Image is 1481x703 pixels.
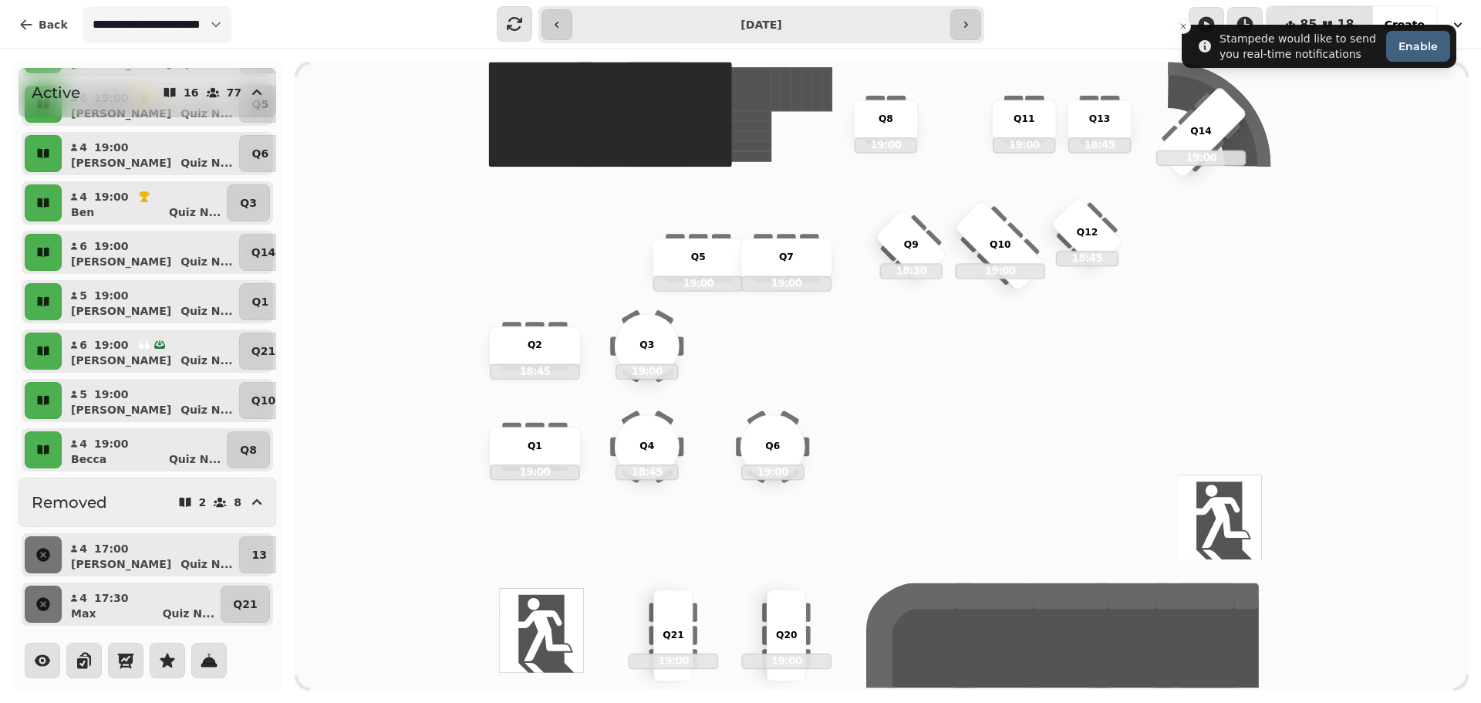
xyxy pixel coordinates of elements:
button: Active1677 [19,68,276,117]
button: 519:00[PERSON_NAME]Quiz N... [65,382,236,419]
p: 17:00 [94,541,129,556]
p: 4 [79,590,88,606]
p: Q12 [1077,225,1098,239]
button: Q3 [227,184,270,221]
p: Q8 [240,442,257,458]
p: Q1 [252,294,269,309]
p: Quiz N ... [180,353,232,368]
p: 19:00 [94,189,129,204]
p: 18:45 [1069,138,1130,151]
button: Q21 [239,333,288,370]
p: 4 [79,436,88,451]
p: Q21 [663,628,683,642]
p: 13 [252,547,267,563]
button: 419:00BenQuiz N... [65,184,224,221]
button: 519:00[PERSON_NAME]Quiz N... [65,283,236,320]
p: 19:00 [491,465,579,478]
p: 4 [79,189,88,204]
p: [PERSON_NAME] [71,556,171,572]
span: Back [39,19,68,30]
p: Quiz N ... [180,303,232,319]
p: Q3 [240,195,257,211]
h2: Removed [32,492,107,513]
p: 19:00 [94,387,129,402]
button: 619:00[PERSON_NAME]Quiz N... [65,333,236,370]
p: Quiz N ... [180,556,232,572]
p: 19:00 [654,277,742,290]
p: [PERSON_NAME] [71,402,171,417]
p: 19:00 [94,436,129,451]
p: 19:00 [94,288,129,303]
p: Max [71,606,96,621]
button: 13 [239,536,280,573]
p: 16 [184,87,198,98]
p: Q3 [639,339,654,353]
p: 6 [79,337,88,353]
p: 19:00 [956,264,1044,277]
p: Quiz N ... [163,606,214,621]
p: 19:00 [1157,151,1245,164]
button: Create [1372,6,1437,43]
button: Q21 [221,586,270,623]
p: 5 [79,387,88,402]
p: 18:45 [491,365,579,378]
button: 417:00[PERSON_NAME]Quiz N... [65,536,236,573]
p: [PERSON_NAME] [71,303,171,319]
p: 19:00 [742,654,830,668]
p: 18:45 [616,465,677,478]
p: Quiz N ... [169,451,221,467]
button: Back [6,6,80,43]
p: Q10 [251,393,275,408]
p: Q8 [879,113,893,127]
p: 19:00 [616,365,677,378]
p: 19:00 [742,465,803,478]
p: [PERSON_NAME] [71,254,171,269]
p: Quiz N ... [180,254,232,269]
p: 8 [234,497,241,508]
p: Q11 [1014,113,1034,127]
p: Q10 [990,238,1010,252]
div: Stampede would like to send you real-time notifications [1220,31,1380,62]
p: Q20 [776,628,797,642]
p: 18:45 [1057,252,1118,265]
p: 19:00 [94,140,129,155]
p: Quiz N ... [180,155,232,171]
p: Ben [71,204,94,220]
p: 77 [227,87,241,98]
p: [PERSON_NAME] [71,353,171,368]
p: 19:00 [94,238,129,254]
p: 2 [199,497,207,508]
p: 19:00 [629,654,717,668]
button: 419:00[PERSON_NAME]Quiz N... [65,135,236,172]
button: 8518 [1267,6,1373,43]
p: 19:00 [994,138,1054,151]
button: 419:00BeccaQuiz N... [65,431,224,468]
p: 4 [79,140,88,155]
p: Q1 [528,439,542,453]
p: [PERSON_NAME] [71,155,171,171]
button: Close toast [1176,19,1191,34]
p: Q21 [233,597,257,612]
p: 19:00 [94,337,129,353]
p: Q5 [691,251,706,265]
p: Q6 [252,146,269,161]
p: 19:00 [742,277,830,290]
button: 619:00[PERSON_NAME]Quiz N... [65,234,236,271]
p: 19:00 [855,138,916,151]
p: Q14 [251,245,275,260]
p: 17:30 [94,590,129,606]
p: Q21 [251,343,275,359]
p: Q9 [904,238,919,252]
button: Q10 [239,382,288,419]
p: Q6 [765,439,780,453]
button: Enable [1386,31,1450,62]
p: Q2 [528,339,542,353]
button: 417:30MaxQuiz N... [65,586,218,623]
p: Quiz N ... [169,204,221,220]
button: Q14 [239,234,288,271]
p: 5 [79,288,88,303]
p: Q14 [1191,125,1212,139]
p: Q13 [1089,113,1110,127]
p: Becca [71,451,106,467]
p: Quiz N ... [180,402,232,417]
